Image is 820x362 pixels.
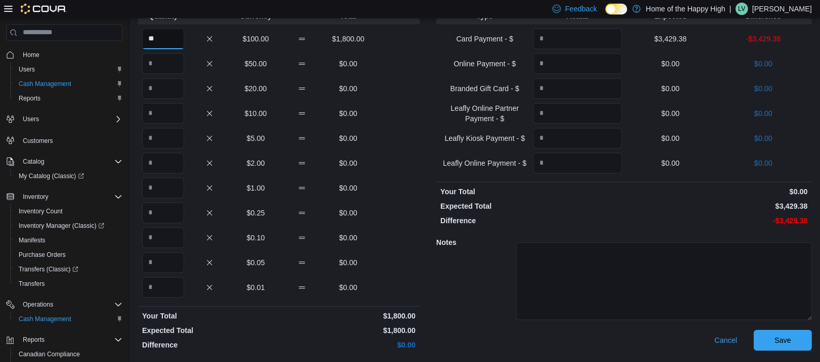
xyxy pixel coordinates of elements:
[565,4,596,14] span: Feedback
[19,222,104,230] span: Inventory Manager (Classic)
[626,108,715,119] p: $0.00
[729,3,731,15] p: |
[21,4,67,14] img: Cova
[142,78,184,99] input: Quantity
[19,334,49,346] button: Reports
[19,155,48,168] button: Catalog
[19,207,63,215] span: Inventory Count
[19,280,45,288] span: Transfers
[440,186,622,197] p: Your Total
[646,3,725,15] p: Home of the Happy High
[440,215,622,226] p: Difference
[234,59,276,69] p: $50.00
[15,263,122,276] span: Transfers (Classic)
[2,154,127,169] button: Catalog
[10,62,127,77] button: Users
[440,103,529,124] p: Leafly Online Partner Payment - $
[710,330,741,351] button: Cancel
[2,133,127,148] button: Customers
[234,83,276,94] p: $20.00
[15,220,122,232] span: Inventory Manager (Classic)
[234,183,276,193] p: $1.00
[234,257,276,268] p: $0.05
[23,137,53,145] span: Customers
[327,233,369,243] p: $0.00
[234,34,276,44] p: $100.00
[15,348,122,360] span: Canadian Compliance
[234,158,276,168] p: $2.00
[19,113,43,125] button: Users
[440,133,529,143] p: Leafly Kiosk Payment - $
[10,248,127,262] button: Purchase Orders
[327,34,369,44] p: $1,800.00
[15,170,88,182] a: My Catalog (Classic)
[626,215,808,226] p: -$3,429.38
[234,233,276,243] p: $0.10
[533,53,622,74] input: Quantity
[15,170,122,182] span: My Catalog (Classic)
[142,128,184,149] input: Quantity
[327,208,369,218] p: $0.00
[15,92,45,105] a: Reports
[19,191,52,203] button: Inventory
[19,113,122,125] span: Users
[142,202,184,223] input: Quantity
[234,133,276,143] p: $5.00
[15,234,122,247] span: Manifests
[436,232,514,253] h5: Notes
[440,83,529,94] p: Branded Gift Card - $
[23,193,48,201] span: Inventory
[605,4,627,15] input: Dark Mode
[327,133,369,143] p: $0.00
[19,49,44,61] a: Home
[19,65,35,74] span: Users
[719,133,808,143] p: $0.00
[142,252,184,273] input: Quantity
[19,172,84,180] span: My Catalog (Classic)
[2,47,127,62] button: Home
[142,311,277,321] p: Your Total
[10,277,127,291] button: Transfers
[142,277,184,298] input: Quantity
[719,34,808,44] p: -$3,429.38
[327,108,369,119] p: $0.00
[2,112,127,126] button: Users
[719,59,808,69] p: $0.00
[15,278,49,290] a: Transfers
[626,158,715,168] p: $0.00
[327,257,369,268] p: $0.00
[10,204,127,219] button: Inventory Count
[19,94,40,103] span: Reports
[15,278,122,290] span: Transfers
[15,249,70,261] a: Purchase Orders
[19,191,122,203] span: Inventory
[15,205,122,218] span: Inventory Count
[10,91,127,106] button: Reports
[19,134,122,147] span: Customers
[15,263,82,276] a: Transfers (Classic)
[142,325,277,336] p: Expected Total
[19,135,57,147] a: Customers
[19,350,80,358] span: Canadian Compliance
[327,282,369,293] p: $0.00
[719,158,808,168] p: $0.00
[327,158,369,168] p: $0.00
[19,48,122,61] span: Home
[738,3,745,15] span: LV
[15,92,122,105] span: Reports
[15,313,75,325] a: Cash Management
[10,347,127,361] button: Canadian Compliance
[15,348,84,360] a: Canadian Compliance
[234,208,276,218] p: $0.25
[533,28,622,49] input: Quantity
[23,115,39,123] span: Users
[735,3,748,15] div: Lucas Van Grootheest
[752,3,812,15] p: [PERSON_NAME]
[626,83,715,94] p: $0.00
[23,51,39,59] span: Home
[281,340,416,350] p: $0.00
[23,300,53,309] span: Operations
[15,220,108,232] a: Inventory Manager (Classic)
[626,186,808,197] p: $0.00
[10,312,127,326] button: Cash Management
